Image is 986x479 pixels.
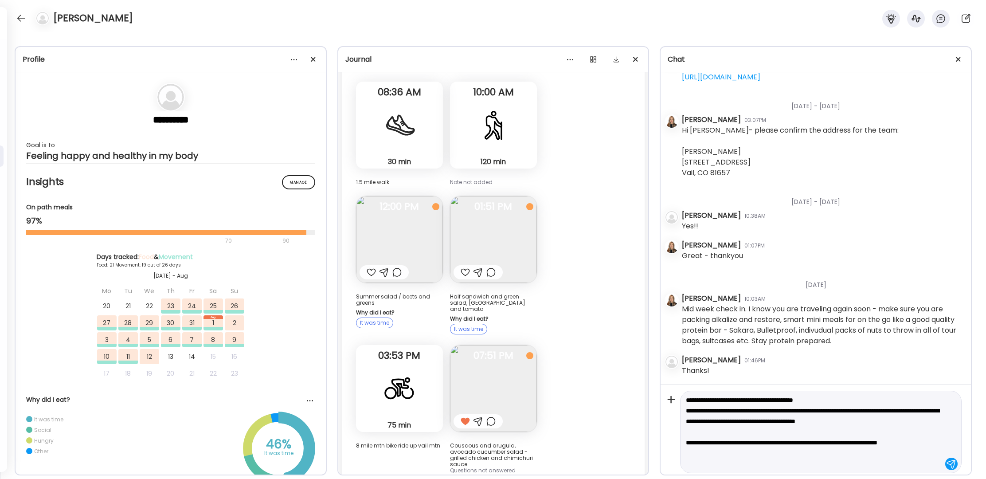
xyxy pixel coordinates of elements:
[225,349,244,364] div: 16
[97,298,117,314] div: 20
[36,12,49,24] img: bg-avatar-default.svg
[356,352,443,360] span: 03:53 PM
[345,54,642,65] div: Journal
[356,203,443,211] span: 12:00 PM
[356,310,443,316] div: Why did I eat?
[140,332,159,347] div: 5
[161,366,180,381] div: 20
[282,236,290,246] div: 90
[97,272,245,280] div: [DATE] - Aug
[203,332,223,347] div: 8
[34,437,54,444] div: Hungry
[665,211,678,224] img: bg-avatar-default.svg
[225,332,244,347] div: 9
[26,203,315,212] div: On path meals
[450,203,537,211] span: 01:51 PM
[118,283,138,298] div: Tu
[97,283,117,298] div: Mo
[450,294,537,312] div: Half sandwich and green salad, [GEOGRAPHIC_DATA] and tomato
[450,352,537,360] span: 07:51 PM
[665,241,678,253] img: avatars%2FC7qqOxmwlCb4p938VsoDHlkq1VT2
[157,84,184,110] img: bg-avatar-default.svg
[225,315,244,330] div: 2
[161,332,180,347] div: 6
[26,395,315,404] div: Why did I eat?
[140,366,159,381] div: 19
[668,54,964,65] div: Chat
[450,324,487,334] div: It was time
[203,366,223,381] div: 22
[257,439,301,450] div: 46%
[682,114,741,125] div: [PERSON_NAME]
[26,236,280,246] div: 70
[140,298,159,314] div: 22
[118,315,138,330] div: 28
[203,298,223,314] div: 25
[23,54,319,65] div: Profile
[682,91,964,114] div: [DATE] - [DATE]
[454,157,533,166] div: 120 min
[744,295,766,303] div: 10:03AM
[282,175,315,189] div: Manage
[161,283,180,298] div: Th
[744,242,765,250] div: 01:07PM
[26,216,315,226] div: 97%
[356,88,443,96] span: 08:36 AM
[682,251,743,261] div: Great - thankyou
[682,365,709,376] div: Thanks!
[182,349,202,364] div: 14
[356,443,443,449] div: 8 mile mtn bike ride up vail mtn
[682,221,698,232] div: Yes!!
[682,304,964,346] div: Mid week check in. I know you are traveling again soon - make sure you are packing alkalize and r...
[118,349,138,364] div: 11
[356,318,393,328] div: It was time
[360,420,439,430] div: 75 min
[53,11,133,25] h4: [PERSON_NAME]
[450,467,516,474] span: Questions not answered
[682,270,964,293] div: [DATE]
[118,332,138,347] div: 4
[225,283,244,298] div: Su
[140,283,159,298] div: We
[118,298,138,314] div: 21
[744,212,766,220] div: 10:38AM
[203,315,223,330] div: 1
[744,357,765,365] div: 01:46PM
[682,125,899,178] div: Hi [PERSON_NAME]- please confirm the address for the team: [PERSON_NAME] [STREET_ADDRESS] Vail, C...
[225,298,244,314] div: 26
[203,315,223,319] div: Aug
[97,315,117,330] div: 27
[118,366,138,381] div: 18
[257,448,301,459] div: It was time
[203,349,223,364] div: 15
[665,294,678,306] img: avatars%2FC7qqOxmwlCb4p938VsoDHlkq1VT2
[139,252,154,261] span: Food
[665,115,678,128] img: avatars%2FC7qqOxmwlCb4p938VsoDHlkq1VT2
[182,332,202,347] div: 7
[182,283,202,298] div: Fr
[682,210,741,221] div: [PERSON_NAME]
[140,315,159,330] div: 29
[182,315,202,330] div: 31
[682,240,741,251] div: [PERSON_NAME]
[34,416,63,423] div: It was time
[682,293,741,304] div: [PERSON_NAME]
[161,298,180,314] div: 23
[159,252,193,261] span: Movement
[97,252,245,262] div: Days tracked: &
[97,349,117,364] div: 10
[356,196,443,283] img: images%2F14YwdST0zVTSBa9Pc02PT7cAhhp2%2F7gDMTQXSFExpqmmI9r1z%2FsaLVg2xbKq03pCZwZbrG_240
[26,140,315,150] div: Goal is to
[744,116,766,124] div: 03:07PM
[203,283,223,298] div: Sa
[356,294,443,306] div: Summer salad / beets and greens
[97,366,117,381] div: 17
[97,262,245,268] div: Food: 21 Movement: 19 out of 26 days
[225,366,244,381] div: 23
[34,426,51,434] div: Social
[356,179,443,185] div: 1.5 mile walk
[450,88,537,96] span: 10:00 AM
[665,356,678,368] img: bg-avatar-default.svg
[140,349,159,364] div: 12
[450,345,537,432] img: images%2F14YwdST0zVTSBa9Pc02PT7cAhhp2%2FQZVwxWOWR8DNKOlQOK0b%2FQ8ziMeKvDJHmEAbocIsy_240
